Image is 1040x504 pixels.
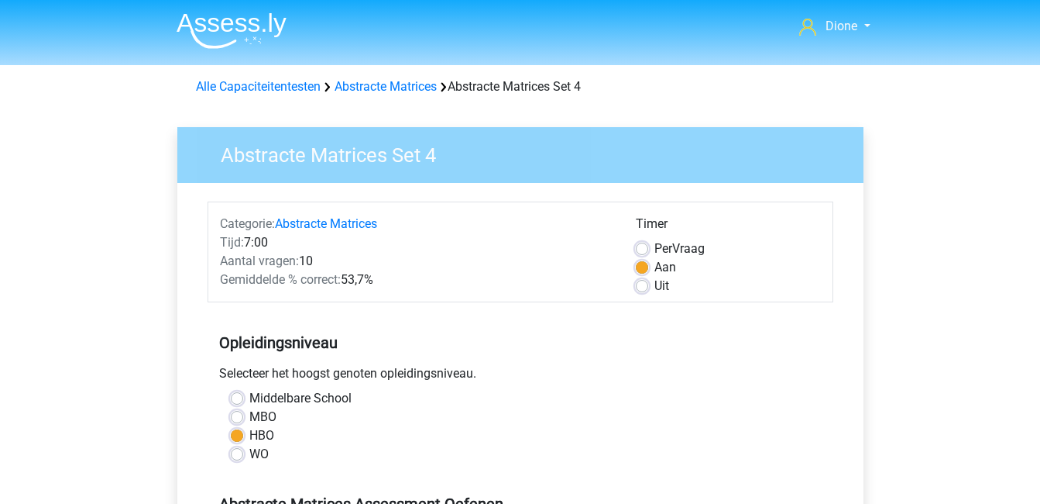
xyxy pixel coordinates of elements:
[190,78,851,96] div: Abstracte Matrices Set 4
[654,277,669,295] label: Uit
[208,252,624,271] div: 10
[654,240,705,258] label: Vraag
[196,79,321,94] a: Alle Capaciteitentesten
[793,17,876,36] a: Dione
[202,137,852,167] h3: Abstracte Matrices Set 4
[220,216,275,231] span: Categorie:
[636,215,821,240] div: Timer
[208,364,833,389] div: Selecteer het hoogst genoten opleidingsniveau.
[220,272,341,287] span: Gemiddelde % correct:
[654,258,676,277] label: Aan
[177,12,287,49] img: Assessly
[275,216,377,231] a: Abstracte Matrices
[335,79,437,94] a: Abstracte Matrices
[654,241,672,256] span: Per
[208,271,624,289] div: 53,7%
[249,408,276,426] label: MBO
[825,19,857,33] span: Dione
[220,254,299,268] span: Aantal vragen:
[220,235,244,250] span: Tijd:
[249,426,274,445] label: HBO
[208,233,624,252] div: 7:00
[249,445,269,464] label: WO
[249,389,352,408] label: Middelbare School
[219,327,822,358] h5: Opleidingsniveau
